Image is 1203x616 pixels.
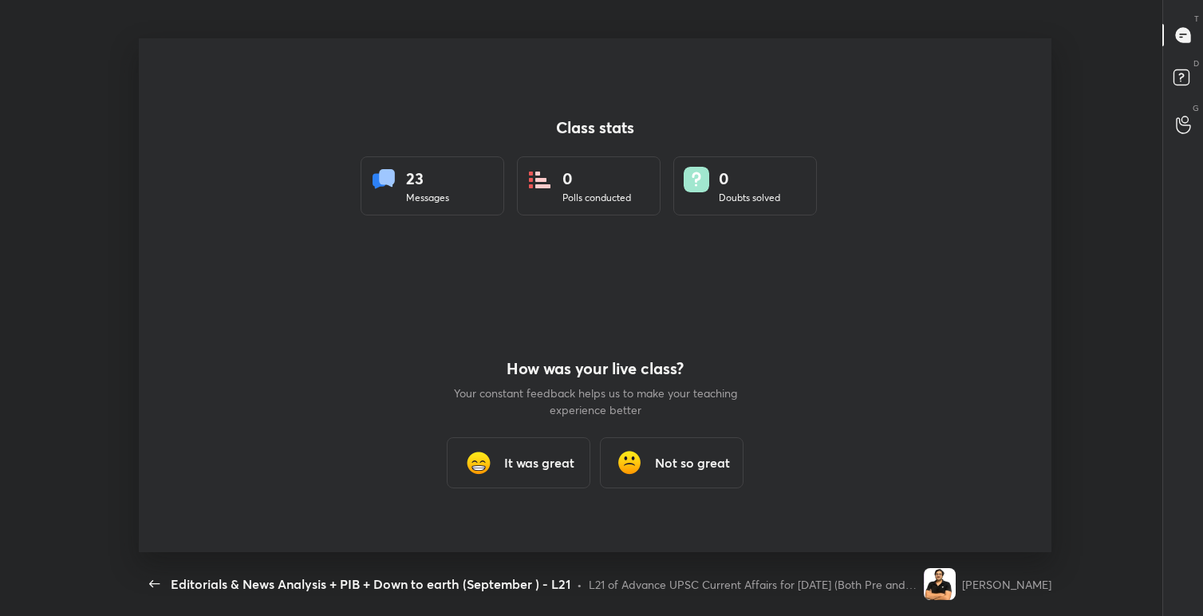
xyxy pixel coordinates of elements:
p: D [1193,57,1199,69]
div: 23 [406,167,449,191]
img: statsPoll.b571884d.svg [527,167,553,192]
div: [PERSON_NAME] [962,576,1051,593]
img: frowning_face_cmp.gif [613,447,645,479]
h4: How was your live class? [452,359,739,378]
img: statsMessages.856aad98.svg [371,167,396,192]
div: Messages [406,191,449,205]
p: G [1193,102,1199,114]
img: grinning_face_with_smiling_eyes_cmp.gif [463,447,495,479]
img: doubts.8a449be9.svg [684,167,709,192]
h3: It was great [504,453,574,472]
div: 0 [719,167,780,191]
div: Editorials & News Analysis + PIB + Down to earth (September ) - L21 [171,575,570,594]
div: Polls conducted [562,191,631,205]
p: Your constant feedback helps us to make your teaching experience better [452,385,739,418]
h3: Not so great [655,453,730,472]
p: T [1194,13,1199,25]
div: Doubts solved [719,191,780,205]
img: 68828f2a410943e2a6c0e86478c47eba.jpg [924,568,956,600]
div: 0 [562,167,631,191]
h4: Class stats [361,118,830,137]
div: L21 of Advance UPSC Current Affairs for [DATE] (Both Pre and Mains) [589,576,918,593]
div: • [577,576,582,593]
